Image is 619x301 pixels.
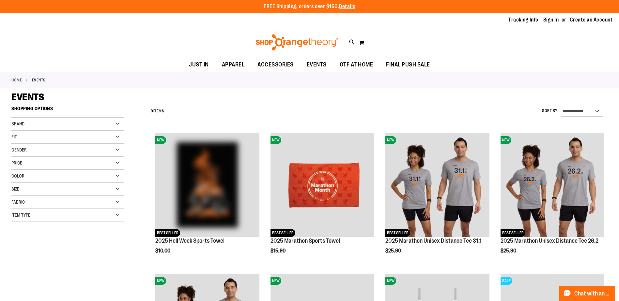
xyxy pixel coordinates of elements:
[385,133,489,237] a: 2025 Marathon Unisex Distance Tee 31.1NEWBEST SELLER
[501,248,517,254] span: $25.90
[155,133,259,236] img: OTF 2025 Hell Week Event Retail
[559,286,615,301] button: Chat with an Expert
[11,160,22,165] span: Price
[151,109,153,113] span: 9
[271,133,374,236] img: 2025 Marathon Sports Towel
[501,237,598,244] a: 2025 Marathon Unisex Distance Tee 26.2
[386,57,430,72] span: FINAL PUSH SALE
[222,57,245,72] span: APPAREL
[155,136,166,144] span: NEW
[574,291,611,297] span: Chat with an Expert
[155,229,180,237] span: BEST SELLER
[271,136,281,144] span: NEW
[385,133,489,236] img: 2025 Marathon Unisex Distance Tee 31.1
[501,133,604,237] a: 2025 Marathon Unisex Distance Tee 26.2NEWBEST SELLER
[497,130,608,270] div: product
[189,57,209,72] span: JUST IN
[271,248,286,254] span: $15.90
[182,57,215,72] a: JUST IN
[385,277,396,285] span: NEW
[385,229,410,237] span: BEST SELLER
[251,57,300,72] a: ACCESSORIES
[11,147,27,152] span: Gender
[151,106,164,116] h2: Items
[264,3,355,10] p: FREE Shipping, orders over $150.
[271,229,295,237] span: BEST SELLER
[155,133,259,237] a: OTF 2025 Hell Week Event RetailNEWBEST SELLER
[11,121,24,126] span: Brand
[271,277,281,285] span: NEW
[215,57,251,72] a: APPAREL
[501,277,512,285] span: SALE
[501,229,525,237] span: BEST SELLER
[300,57,333,72] a: EVENTS
[339,4,355,9] a: Details
[155,248,171,254] span: $10.00
[385,237,482,244] a: 2025 Marathon Unisex Distance Tee 31.1
[155,237,224,244] a: 2025 Hell Week Sports Towel
[11,103,124,118] strong: Shopping Options
[257,57,294,72] span: ACCESSORIES
[307,57,327,72] span: EVENTS
[11,212,30,218] span: Item Type
[333,57,380,72] a: OTF AT HOME
[379,57,437,72] a: FINAL PUSH SALE
[11,92,44,103] span: EVENTS
[271,237,340,244] a: 2025 Marathon Sports Towel
[11,77,22,83] a: Home
[255,34,339,50] img: Shop Orangetheory
[543,16,559,23] a: Sign In
[267,130,378,270] div: product
[11,186,19,192] span: Size
[11,199,25,205] span: Fabric
[340,57,373,72] span: OTF AT HOME
[542,108,558,114] label: Sort By
[385,248,402,254] span: $25.90
[11,173,24,179] span: Color
[271,133,374,237] a: 2025 Marathon Sports TowelNEWBEST SELLER
[501,133,604,236] img: 2025 Marathon Unisex Distance Tee 26.2
[501,136,511,144] span: NEW
[152,130,262,270] div: product
[11,134,17,139] span: Fit
[508,16,538,23] a: Tracking Info
[382,130,492,270] div: product
[32,77,46,83] strong: EVENTS
[155,277,166,285] span: NEW
[570,16,613,23] a: Create an Account
[385,136,396,144] span: NEW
